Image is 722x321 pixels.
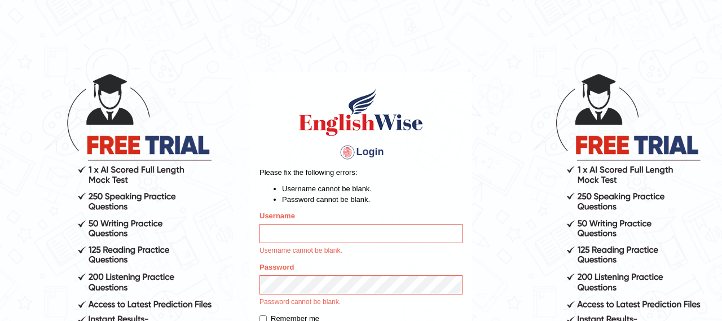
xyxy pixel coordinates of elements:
img: Logo of English Wise sign in for intelligent practice with AI [297,87,425,138]
li: Password cannot be blank. [282,194,463,205]
h4: Login [259,143,463,161]
p: Password cannot be blank. [259,297,463,307]
p: Please fix the following errors: [259,167,463,178]
li: Username cannot be blank. [282,183,463,194]
label: Username [259,210,295,221]
label: Password [259,262,294,272]
p: Username cannot be blank. [259,246,463,256]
